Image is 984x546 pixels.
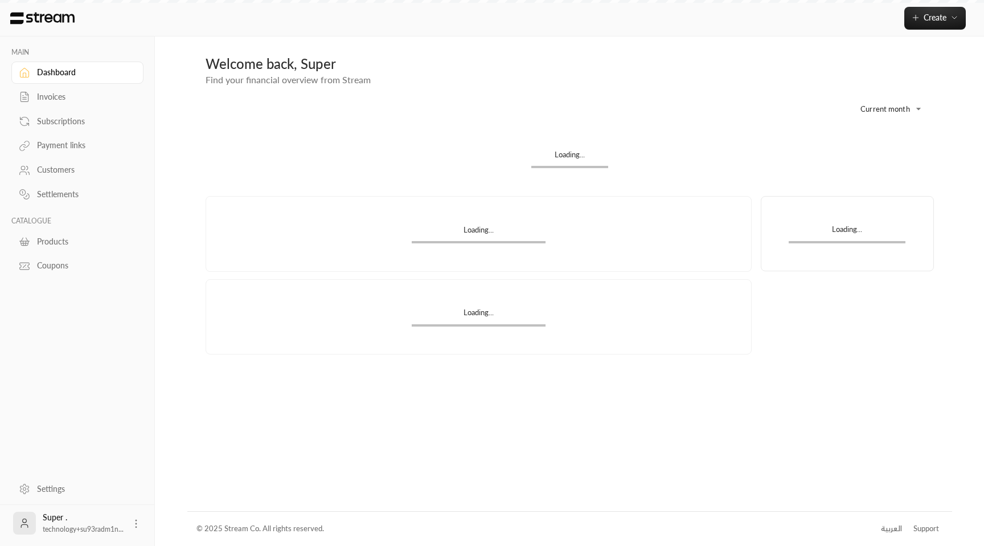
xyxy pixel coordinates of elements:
div: Invoices [37,91,129,103]
div: Loading... [412,225,546,241]
a: Products [11,230,143,252]
div: Settlements [37,189,129,200]
div: Settings [37,483,129,495]
div: Dashboard [37,67,129,78]
p: CATALOGUE [11,217,143,226]
a: Invoices [11,86,143,108]
div: العربية [881,523,902,535]
span: Create [924,13,946,22]
span: Find your financial overview from Stream [206,74,371,85]
div: Payment links [37,140,129,151]
a: Customers [11,159,143,181]
div: Customers [37,164,129,176]
div: Current month [843,94,928,124]
a: Dashboard [11,62,143,84]
img: Logo [9,12,76,25]
a: Subscriptions [11,110,143,132]
div: Loading... [789,224,905,241]
div: Welcome back, Super [206,55,934,73]
a: Payment links [11,135,143,157]
div: Super . [43,512,124,535]
div: Loading... [531,149,608,166]
p: MAIN [11,48,143,57]
a: Coupons [11,255,143,277]
a: Settlements [11,184,143,206]
div: Coupons [37,260,129,271]
a: Support [909,519,942,539]
div: Products [37,236,129,247]
div: Subscriptions [37,116,129,127]
div: © 2025 Stream Co. All rights reserved. [196,523,324,535]
div: Loading... [412,307,546,324]
button: Create [904,7,966,30]
a: Settings [11,478,143,500]
span: technology+su93radm1n... [43,525,124,533]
